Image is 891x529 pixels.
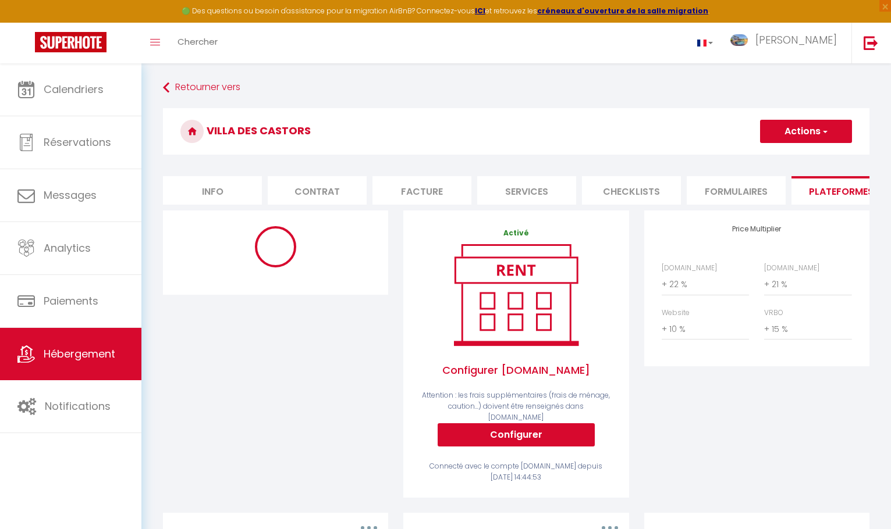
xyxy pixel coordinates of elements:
[44,82,104,96] span: Calendriers
[169,23,226,63] a: Chercher
[791,176,890,205] li: Plateformes
[44,241,91,255] span: Analytics
[163,108,869,155] h3: VILLA DES CASTORS
[475,6,485,16] a: ICI
[537,6,708,16] a: créneaux d'ouverture de la salle migration
[442,239,590,351] img: rent.png
[44,294,98,308] span: Paiements
[163,176,262,205] li: Info
[421,461,611,483] div: Connecté avec le compte [DOMAIN_NAME] depuis [DATE] 14:44:53
[662,308,690,319] label: Website
[477,176,576,205] li: Services
[268,176,367,205] li: Contrat
[44,135,111,149] span: Réservations
[582,176,681,205] li: Checklists
[178,35,218,48] span: Chercher
[662,225,852,233] h4: Price Multiplier
[760,120,852,143] button: Actions
[44,188,97,202] span: Messages
[9,5,44,40] button: Ouvrir le widget de chat LiveChat
[687,176,786,205] li: Formulaires
[163,77,869,98] a: Retourner vers
[722,23,851,63] a: ... [PERSON_NAME]
[764,308,783,319] label: VRBO
[755,33,837,47] span: [PERSON_NAME]
[422,390,610,422] span: Attention : les frais supplémentaires (frais de ménage, caution...) doivent être renseignés dans ...
[421,351,611,390] span: Configurer [DOMAIN_NAME]
[44,346,115,361] span: Hébergement
[45,399,111,413] span: Notifications
[730,34,748,46] img: ...
[421,228,611,239] p: Activé
[764,263,819,274] label: [DOMAIN_NAME]
[372,176,471,205] li: Facture
[662,263,717,274] label: [DOMAIN_NAME]
[35,32,107,52] img: Super Booking
[864,35,878,50] img: logout
[438,423,595,446] button: Configurer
